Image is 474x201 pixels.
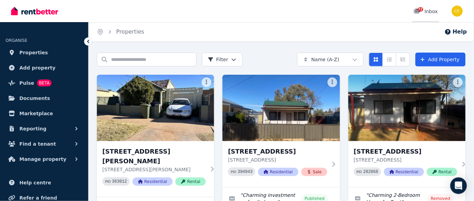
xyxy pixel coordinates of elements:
small: PID [357,170,362,174]
span: Residential [384,168,424,176]
img: RentBetter [11,6,58,16]
span: Name (A-Z) [311,56,339,63]
span: Properties [19,48,48,57]
p: [STREET_ADDRESS] [354,156,457,163]
img: 106 Beryl St, Broken Hill [97,75,214,141]
a: 161 Cornish St, Broken Hill[STREET_ADDRESS][STREET_ADDRESS]PID 394943ResidentialSale [222,75,340,187]
img: 161 Cornish St, Broken Hill [222,75,340,141]
nav: Breadcrumb [89,22,153,42]
code: 282868 [364,170,379,174]
code: 394943 [238,170,253,174]
a: Help centre [6,176,83,190]
span: Residential [133,177,173,186]
small: PID [105,180,111,183]
a: Properties [116,28,144,35]
span: Reporting [19,125,46,133]
button: Expanded list view [396,53,410,66]
span: Rental [175,177,206,186]
div: View options [369,53,410,66]
button: More options [202,77,211,87]
span: Rental [427,168,457,176]
a: Marketplace [6,107,83,120]
span: Filter [208,56,228,63]
button: Name (A-Z) [297,53,364,66]
button: Compact list view [383,53,396,66]
button: Manage property [6,152,83,166]
small: PID [231,170,236,174]
a: PulseBETA [6,76,83,90]
div: Inbox [414,8,438,15]
p: [STREET_ADDRESS] [228,156,327,163]
code: 363012 [112,179,127,184]
h3: [STREET_ADDRESS] [354,147,457,156]
a: Properties [6,46,83,60]
img: Christos Fassoulidis [452,6,463,17]
div: Open Intercom Messenger [450,177,467,194]
button: Reporting [6,122,83,136]
span: Add property [19,64,56,72]
a: 106 Beryl St, Broken Hill[STREET_ADDRESS][PERSON_NAME][STREET_ADDRESS][PERSON_NAME]PID 363012Resi... [97,75,214,197]
a: 161 Cornish Street, Broken Hill[STREET_ADDRESS][STREET_ADDRESS]PID 282868ResidentialRental [348,75,466,187]
button: Help [445,28,467,36]
span: Marketplace [19,109,53,118]
span: Find a tenant [19,140,56,148]
span: Manage property [19,155,66,163]
span: 72 [418,7,423,11]
button: More options [453,77,463,87]
span: Pulse [19,79,34,87]
span: Residential [258,168,298,176]
p: [STREET_ADDRESS][PERSON_NAME] [102,166,206,173]
button: Filter [202,53,243,66]
span: Documents [19,94,50,102]
a: Add property [6,61,83,75]
span: Help centre [19,179,51,187]
a: Documents [6,91,83,105]
button: More options [328,77,337,87]
h3: [STREET_ADDRESS][PERSON_NAME] [102,147,206,166]
img: 161 Cornish Street, Broken Hill [348,75,466,141]
button: Card view [369,53,383,66]
a: Add Property [416,53,466,66]
span: BETA [37,80,52,86]
button: Find a tenant [6,137,83,151]
span: Sale [301,168,328,176]
span: ORGANISE [6,38,27,43]
h3: [STREET_ADDRESS] [228,147,327,156]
